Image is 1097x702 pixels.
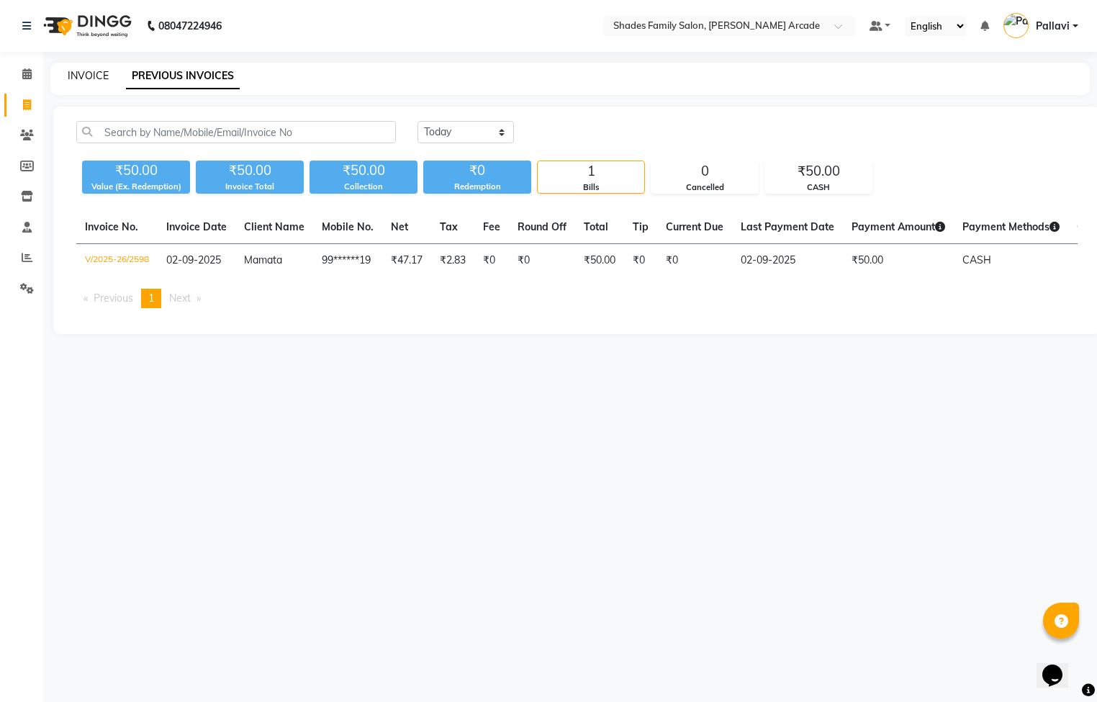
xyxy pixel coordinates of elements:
[76,121,396,143] input: Search by Name/Mobile/Email/Invoice No
[82,161,190,181] div: ₹50.00
[37,6,135,46] img: logo
[166,220,227,233] span: Invoice Date
[310,161,417,181] div: ₹50.00
[1036,19,1070,34] span: Pallavi
[76,289,1078,308] nav: Pagination
[633,220,649,233] span: Tip
[85,220,138,233] span: Invoice No.
[126,63,240,89] a: PREVIOUS INVOICES
[68,69,109,82] a: INVOICE
[322,220,374,233] span: Mobile No.
[962,220,1060,233] span: Payment Methods
[538,181,644,194] div: Bills
[166,253,221,266] span: 02-09-2025
[584,220,608,233] span: Total
[244,220,304,233] span: Client Name
[196,181,304,193] div: Invoice Total
[196,161,304,181] div: ₹50.00
[575,244,624,278] td: ₹50.00
[391,220,408,233] span: Net
[169,292,191,305] span: Next
[518,220,566,233] span: Round Off
[666,220,723,233] span: Current Due
[509,244,575,278] td: ₹0
[431,244,474,278] td: ₹2.83
[741,220,834,233] span: Last Payment Date
[852,220,945,233] span: Payment Amount
[94,292,133,305] span: Previous
[148,292,154,305] span: 1
[244,253,282,266] span: Mamata
[1003,13,1029,38] img: Pallavi
[423,181,531,193] div: Redemption
[76,244,158,278] td: V/2025-26/2598
[765,181,872,194] div: CASH
[732,244,843,278] td: 02-09-2025
[843,244,954,278] td: ₹50.00
[82,181,190,193] div: Value (Ex. Redemption)
[538,161,644,181] div: 1
[474,244,509,278] td: ₹0
[651,181,758,194] div: Cancelled
[765,161,872,181] div: ₹50.00
[483,220,500,233] span: Fee
[382,244,431,278] td: ₹47.17
[158,6,222,46] b: 08047224946
[423,161,531,181] div: ₹0
[1077,253,1081,266] span: -
[1037,644,1083,688] iframe: chat widget
[657,244,732,278] td: ₹0
[651,161,758,181] div: 0
[310,181,417,193] div: Collection
[624,244,657,278] td: ₹0
[962,253,991,266] span: CASH
[440,220,458,233] span: Tax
